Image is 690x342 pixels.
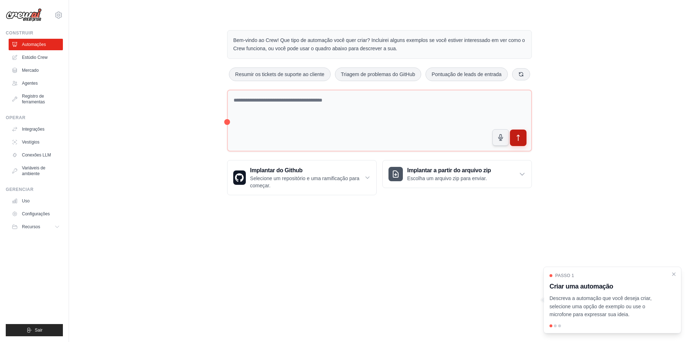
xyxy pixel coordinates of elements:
font: Criar uma automação [549,283,613,290]
font: Escolha um arquivo zip para enviar. [407,175,487,181]
font: Resumir os tickets de suporte ao cliente [235,71,324,77]
font: Agentes [22,81,38,86]
font: Mercado [22,68,39,73]
a: Uso [9,195,63,207]
font: Uso [22,198,29,203]
font: Construir [6,31,33,36]
button: Passo a passo detalhado [671,271,677,277]
img: Logotipo [6,8,42,22]
font: Sair [35,328,42,333]
font: Pontuação de leads de entrada [432,71,502,77]
font: Bem-vindo ao Crew! Que tipo de automação você quer criar? Incluirei alguns exemplos se você estiv... [233,37,525,51]
font: Implantar do Github [250,167,303,173]
a: Configurações [9,208,63,220]
font: Descreva a automação que você deseja criar, selecione uma opção de exemplo ou use o microfone par... [549,295,652,318]
font: Variáveis de ambiente [22,165,45,176]
font: Triagem de problemas do GitHub [341,71,415,77]
font: Configurações [22,211,50,216]
font: Gerenciar [6,187,33,192]
a: Vestígios [9,136,63,148]
iframe: Chat Widget [654,308,690,342]
a: Agentes [9,78,63,89]
font: Integrações [22,127,45,132]
font: Recursos [22,224,40,229]
button: Sair [6,324,63,336]
a: Integrações [9,123,63,135]
font: Implantar a partir do arquivo zip [407,167,491,173]
button: Triagem de problemas do GitHub [335,67,421,81]
font: Estúdio Crew [22,55,47,60]
font: Vestígios [22,140,40,145]
font: Registro de ferramentas [22,94,45,104]
font: Selecione um repositório e uma ramificação para começar. [250,175,359,188]
div: Widget de chat [654,308,690,342]
a: Conexões LLM [9,149,63,161]
font: Conexões LLM [22,153,51,158]
font: Passo 1 [555,273,574,278]
button: Resumir os tickets de suporte ao cliente [229,67,330,81]
button: Pontuação de leads de entrada [425,67,508,81]
button: Recursos [9,221,63,233]
font: Automações [22,42,46,47]
a: Mercado [9,65,63,76]
a: Automações [9,39,63,50]
a: Variáveis de ambiente [9,162,63,179]
font: Operar [6,115,26,120]
a: Estúdio Crew [9,52,63,63]
a: Registro de ferramentas [9,90,63,108]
